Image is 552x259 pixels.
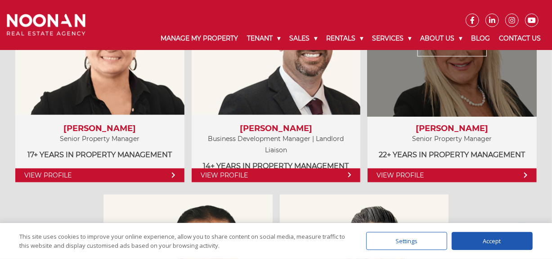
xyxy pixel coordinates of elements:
a: View Profile [417,38,487,56]
h3: [PERSON_NAME] [201,124,352,134]
a: View Profile [368,168,537,182]
a: About Us [416,27,467,50]
a: Manage My Property [156,27,242,50]
div: This site uses cookies to improve your online experience, allow you to share content on social me... [20,232,348,250]
div: Settings [366,232,447,250]
a: Services [368,27,416,50]
p: Senior Property Manager [377,133,528,145]
a: View Profile [192,168,361,182]
a: Tenant [242,27,285,50]
a: View Profile [15,168,184,182]
p: Business Development Manager | Landlord Liaison [201,133,352,156]
h3: [PERSON_NAME] [24,124,175,134]
h3: [PERSON_NAME] [377,124,528,134]
p: Senior Property Manager [24,133,175,145]
p: 14+ years in Property Management [201,160,352,172]
div: Accept [452,232,533,250]
a: Contact Us [494,27,545,50]
a: Blog [467,27,494,50]
p: 22+ years in Property Management [377,149,528,160]
a: Rentals [322,27,368,50]
a: Sales [285,27,322,50]
p: 17+ years in Property Management [24,149,175,160]
img: Noonan Real Estate Agency [7,14,85,36]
